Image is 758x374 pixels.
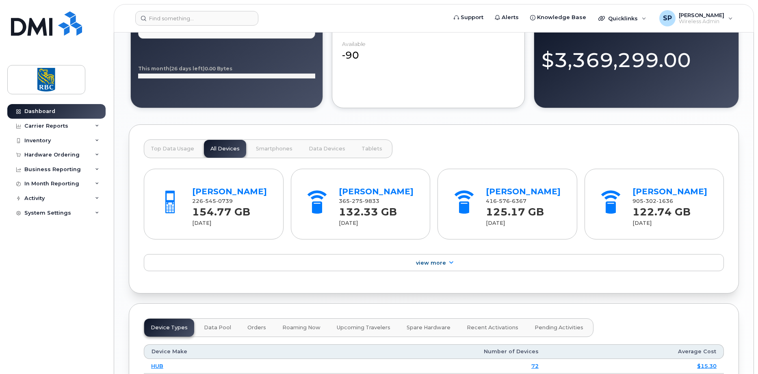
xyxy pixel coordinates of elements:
button: Top Data Usage [144,140,201,158]
span: Roaming Now [282,324,321,331]
span: Orders [247,324,266,331]
span: Data Pool [204,324,231,331]
span: SP [663,13,672,23]
div: [DATE] [192,220,269,227]
span: 9833 [363,198,379,204]
tspan: 0.00 Bytes [205,65,232,72]
span: Wireless Admin [679,18,724,25]
span: 416 [486,198,526,204]
span: Pending Activities [535,324,583,331]
button: Smartphones [249,140,299,158]
span: Support [461,13,483,22]
span: Quicklinks [608,15,638,22]
a: Support [448,9,489,26]
span: Upcoming Travelers [337,324,390,331]
span: Top Data Usage [151,146,194,152]
a: $15.30 [697,363,717,369]
span: Smartphones [256,146,292,152]
tspan: This month [138,65,169,72]
a: HUB [151,363,163,369]
a: 72 [531,363,539,369]
span: 905 [632,198,673,204]
span: Recent Activations [467,324,518,331]
span: 0739 [216,198,233,204]
span: Tablets [362,146,382,152]
th: Device Make [144,344,314,359]
div: [DATE] [486,220,563,227]
span: Alerts [502,13,519,22]
a: [PERSON_NAME] [339,187,414,196]
div: Quicklinks [593,10,652,26]
span: 275 [350,198,363,204]
div: $3,369,299.00 [541,39,731,74]
span: 6367 [510,198,526,204]
span: Data Devices [309,146,345,152]
th: Number of Devices [314,344,546,359]
span: 545 [203,198,216,204]
span: View More [416,260,446,266]
span: 226 [192,198,233,204]
span: 302 [643,198,656,204]
div: [DATE] [632,220,709,227]
span: 1636 [656,198,673,204]
a: Knowledge Base [524,9,592,26]
a: View More [144,254,724,271]
span: 576 [497,198,510,204]
span: [PERSON_NAME] [679,12,724,18]
input: Find something... [135,11,258,26]
a: [PERSON_NAME] [192,187,267,196]
strong: 154.77 GB [192,201,250,218]
div: available [342,41,366,47]
a: Alerts [489,9,524,26]
a: [PERSON_NAME] [486,187,561,196]
div: [DATE] [339,220,416,227]
div: -90 [342,41,514,62]
a: [PERSON_NAME] [632,187,707,196]
strong: 132.33 GB [339,201,397,218]
strong: 125.17 GB [486,201,544,218]
strong: 122.74 GB [632,201,691,218]
tspan: (26 days left) [169,65,205,72]
span: 365 [339,198,379,204]
span: Spare Hardware [407,324,450,331]
div: Savan Patel [654,10,739,26]
button: Tablets [355,140,389,158]
button: Data Devices [302,140,352,158]
th: Average Cost [546,344,724,359]
span: Knowledge Base [537,13,586,22]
